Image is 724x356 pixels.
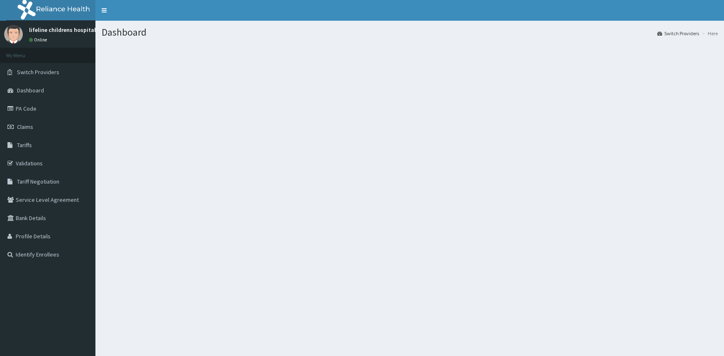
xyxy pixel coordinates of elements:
[29,37,49,43] a: Online
[29,27,96,33] p: lifeline childrens hospital
[102,27,718,38] h1: Dashboard
[4,25,23,44] img: User Image
[17,68,59,76] span: Switch Providers
[17,141,32,149] span: Tariffs
[657,30,699,37] a: Switch Providers
[17,123,33,131] span: Claims
[17,87,44,94] span: Dashboard
[700,30,718,37] li: Here
[17,178,59,185] span: Tariff Negotiation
